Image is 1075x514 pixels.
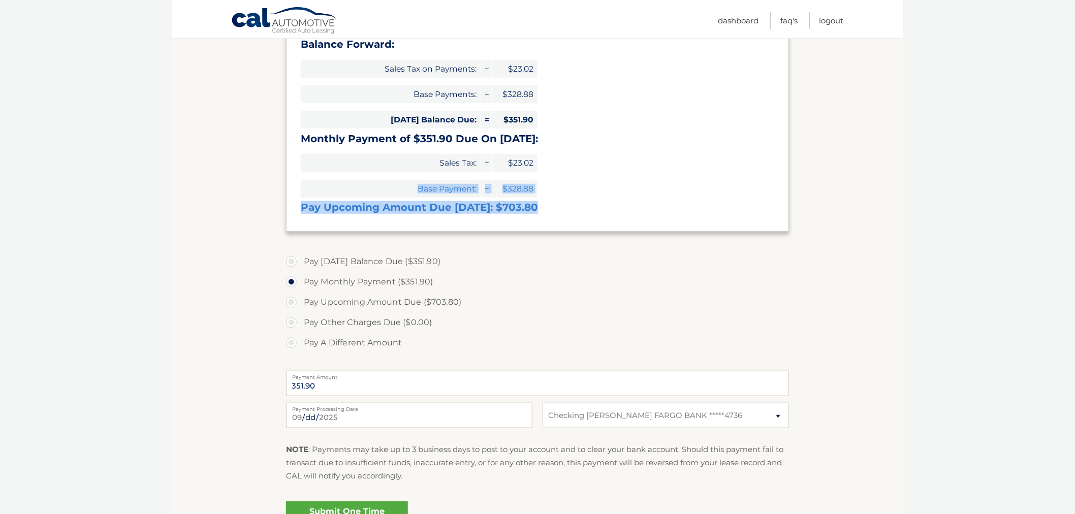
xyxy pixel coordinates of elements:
[286,333,789,353] label: Pay A Different Amount
[286,251,789,272] label: Pay [DATE] Balance Due ($351.90)
[301,60,481,78] span: Sales Tax on Payments:
[286,444,308,454] strong: NOTE
[481,60,491,78] span: +
[492,180,537,198] span: $328.88
[819,12,844,29] a: Logout
[286,403,532,428] input: Payment Date
[286,312,789,333] label: Pay Other Charges Due ($0.00)
[286,371,789,396] input: Payment Amount
[286,272,789,292] label: Pay Monthly Payment ($351.90)
[481,180,491,198] span: +
[286,292,789,312] label: Pay Upcoming Amount Due ($703.80)
[301,154,481,172] span: Sales Tax:
[718,12,758,29] a: Dashboard
[481,111,491,128] span: =
[301,180,481,198] span: Base Payment:
[492,111,537,128] span: $351.90
[301,111,481,128] span: [DATE] Balance Due:
[301,133,774,145] h3: Monthly Payment of $351.90 Due On [DATE]:
[481,154,491,172] span: +
[780,12,798,29] a: FAQ's
[286,443,789,483] p: : Payments may take up to 3 business days to post to your account and to clear your bank account....
[286,403,532,411] label: Payment Processing Date
[301,85,481,103] span: Base Payments:
[231,7,338,36] a: Cal Automotive
[301,201,774,214] h3: Pay Upcoming Amount Due [DATE]: $703.80
[286,371,789,379] label: Payment Amount
[492,85,537,103] span: $328.88
[301,38,774,51] h3: Balance Forward:
[492,60,537,78] span: $23.02
[492,154,537,172] span: $23.02
[481,85,491,103] span: +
